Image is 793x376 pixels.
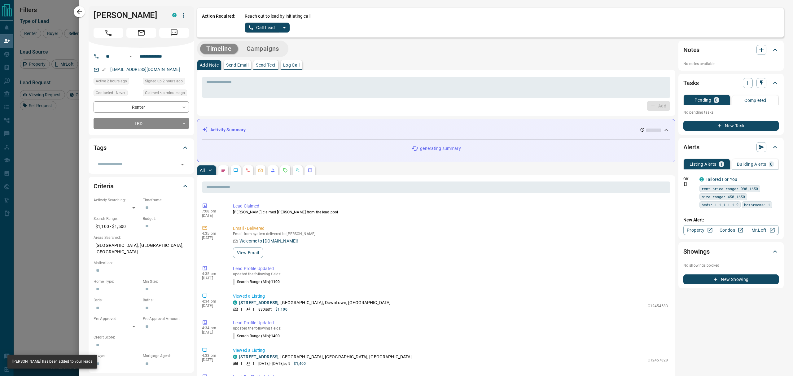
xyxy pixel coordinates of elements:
div: [PERSON_NAME] has been added to your leads [12,356,92,367]
p: generating summary [420,145,461,152]
p: 4:34 pm [202,299,224,304]
p: Home Type: [94,279,140,284]
p: Off [683,176,696,182]
p: Building Alerts [737,162,766,166]
p: New Alert: [683,217,779,223]
p: Baths: [143,297,189,303]
p: Lawyer: [94,353,140,359]
p: Lead Profile Updated [233,320,668,326]
span: Call [94,28,123,38]
p: Send Text [256,63,276,67]
p: Welcome to [DOMAIN_NAME]! [239,238,298,244]
p: Viewed a Listing [233,293,668,299]
div: Activity Summary [202,124,670,136]
button: New Showing [683,274,779,284]
p: Credit Score: [94,334,189,340]
h2: Alerts [683,142,699,152]
p: 7:08 pm [202,209,224,213]
div: Tasks [683,76,779,90]
h2: Criteria [94,181,114,191]
div: condos.ca [233,355,237,359]
p: Action Required: [202,13,235,33]
span: beds: 1-1,1.1-1.9 [702,202,738,208]
p: [PERSON_NAME] claimed [PERSON_NAME] from the lead pool [233,209,668,215]
p: Beds: [94,297,140,303]
p: $1,100 [275,307,287,312]
p: Mortgage Agent: [143,353,189,359]
a: Tailored For You [706,177,737,182]
div: Alerts [683,140,779,155]
p: , [GEOGRAPHIC_DATA], Downtown, [GEOGRAPHIC_DATA] [239,299,391,306]
svg: Listing Alerts [270,168,275,173]
p: Activity Summary [210,127,246,133]
div: Tags [94,140,189,155]
p: $1,400 [294,361,306,366]
span: Contacted - Never [96,90,125,96]
h2: Tags [94,143,106,153]
p: [DATE] [202,304,224,308]
p: Timeframe: [143,197,189,203]
a: [STREET_ADDRESS] [239,300,278,305]
p: Budget: [143,216,189,221]
div: Tue Oct 14 2025 [94,78,140,86]
p: Actively Searching: [94,197,140,203]
span: rent price range: 990,1650 [702,186,758,192]
p: Pending [694,98,711,102]
span: Signed up 2 hours ago [145,78,183,84]
svg: Opportunities [295,168,300,173]
span: Active 2 hours ago [96,78,127,84]
p: updated the following fields: [233,272,668,276]
p: Log Call [283,63,300,67]
svg: Requests [283,168,288,173]
p: Listing Alerts [690,162,716,166]
p: updated the following fields: [233,326,668,330]
a: Mr.Loft [747,225,779,235]
div: Renter [94,101,189,113]
p: Pre-Approval Amount: [143,316,189,321]
span: bathrooms: 1 [744,202,770,208]
svg: Agent Actions [308,168,313,173]
p: Send Email [226,63,248,67]
p: C12457828 [648,357,668,363]
h2: Notes [683,45,699,55]
p: 1 [720,162,723,166]
div: condos.ca [699,177,704,181]
div: condos.ca [172,13,177,17]
span: Message [159,28,189,38]
div: Notes [683,42,779,57]
p: Min Size: [143,279,189,284]
p: 4:34 pm [202,326,224,330]
p: 0 [715,98,717,102]
span: 1100 [271,280,280,284]
p: All [200,168,205,173]
p: Motivation: [94,260,189,266]
p: 4:35 pm [202,272,224,276]
p: Pre-Approved: [94,316,140,321]
button: New Task [683,121,779,131]
button: View Email [233,247,263,258]
svg: Push Notification Only [683,182,688,186]
p: C12454583 [648,303,668,309]
span: Email [126,28,156,38]
div: Showings [683,244,779,259]
div: condos.ca [233,300,237,305]
div: Tue Oct 14 2025 [143,90,189,98]
p: Areas Searched: [94,235,189,240]
svg: Emails [258,168,263,173]
div: Criteria [94,179,189,194]
div: TBD [94,118,189,129]
p: Reach out to lead by initiating call [245,13,310,20]
p: Lead Profile Updated [233,265,668,272]
span: 1400 [271,334,280,338]
p: 4:33 pm [202,353,224,358]
p: Viewed a Listing [233,347,668,354]
a: Property [683,225,715,235]
span: Claimed < a minute ago [145,90,185,96]
p: 830 sqft [258,307,272,312]
p: 4:35 pm [202,231,224,236]
a: [STREET_ADDRESS] [239,354,278,359]
div: Tue Oct 14 2025 [143,78,189,86]
svg: Notes [221,168,226,173]
p: Search Range (Min) : [233,333,280,339]
p: [GEOGRAPHIC_DATA], [GEOGRAPHIC_DATA], [GEOGRAPHIC_DATA] [94,240,189,257]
